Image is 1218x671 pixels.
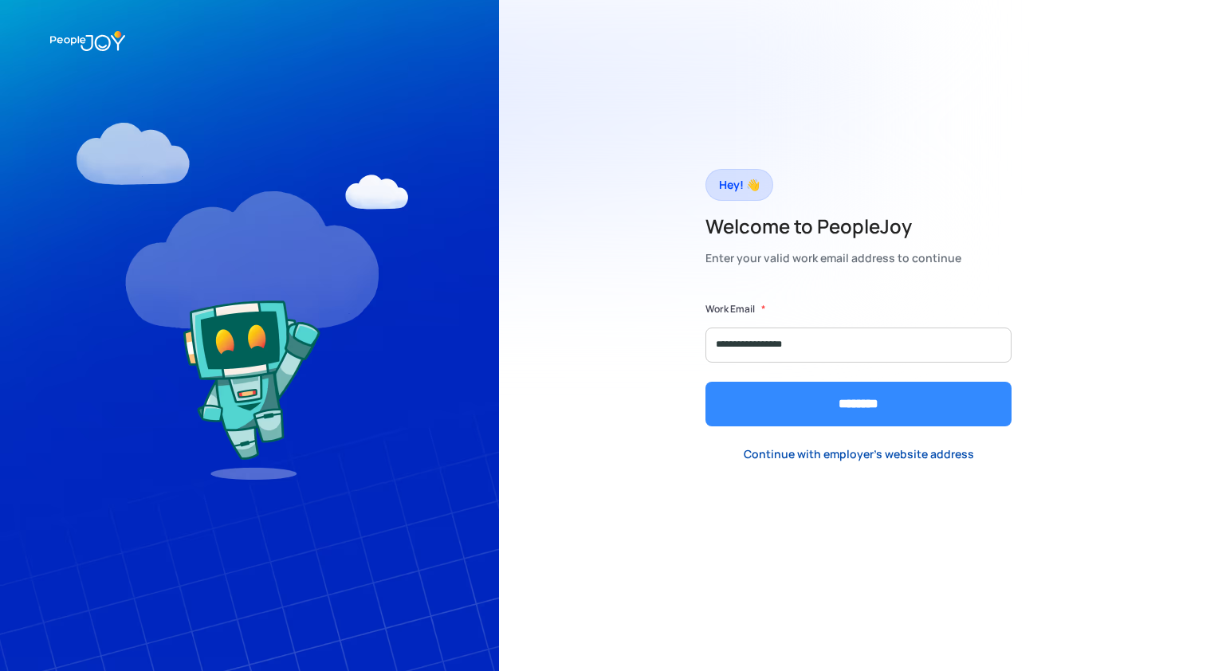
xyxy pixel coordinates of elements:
[705,214,961,239] h2: Welcome to PeopleJoy
[744,446,974,462] div: Continue with employer's website address
[705,247,961,269] div: Enter your valid work email address to continue
[719,174,760,196] div: Hey! 👋
[705,301,1012,426] form: Form
[731,438,987,471] a: Continue with employer's website address
[705,301,755,317] label: Work Email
